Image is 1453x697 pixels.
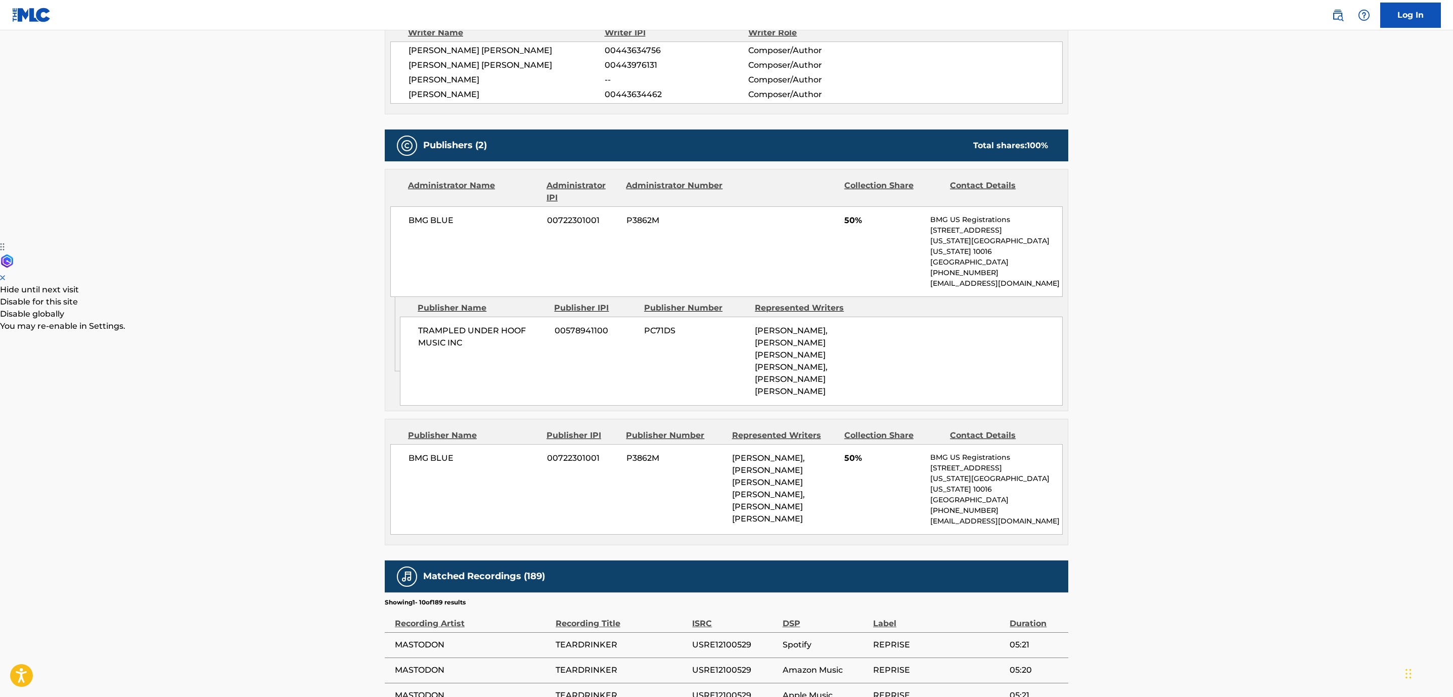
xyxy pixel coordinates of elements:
[783,607,869,630] div: DSP
[844,180,942,204] div: Collection Share
[844,452,923,464] span: 50%
[1010,607,1063,630] div: Duration
[423,140,487,151] h5: Publishers (2)
[408,27,605,39] div: Writer Name
[783,639,869,651] span: Spotify
[748,89,879,101] span: Composer/Author
[783,664,869,676] span: Amazon Music
[748,74,879,86] span: Composer/Author
[605,27,749,39] div: Writer IPI
[950,429,1048,442] div: Contact Details
[408,429,539,442] div: Publisher Name
[547,452,619,464] span: 00722301001
[873,664,1005,676] span: REPRISE
[930,516,1062,527] p: [EMAIL_ADDRESS][DOMAIN_NAME]
[1358,9,1370,21] img: help
[395,639,551,651] span: MASTODON
[408,45,605,57] span: [PERSON_NAME] [PERSON_NAME]
[408,452,539,464] span: BMG BLUE
[423,571,545,582] h5: Matched Recordings (189)
[930,236,1062,257] p: [US_STATE][GEOGRAPHIC_DATA][US_STATE] 10016
[1010,664,1063,676] span: 05:20
[844,429,942,442] div: Collection Share
[626,180,724,204] div: Administrator Number
[1405,659,1412,689] div: Drag
[973,140,1048,152] div: Total shares:
[408,89,605,101] span: [PERSON_NAME]
[605,59,748,71] span: 00443976131
[401,571,413,583] img: Matched Recordings
[547,214,619,227] span: 00722301001
[930,463,1062,473] p: [STREET_ADDRESS]
[626,214,724,227] span: P3862M
[1328,5,1348,25] a: Public Search
[844,214,923,227] span: 50%
[950,180,1048,204] div: Contact Details
[1010,639,1063,651] span: 05:21
[408,180,539,204] div: Administrator Name
[556,607,687,630] div: Recording Title
[408,214,539,227] span: BMG BLUE
[605,45,748,57] span: 00443634756
[626,429,724,442] div: Publisher Number
[748,59,879,71] span: Composer/Author
[692,607,777,630] div: ISRC
[930,225,1062,236] p: [STREET_ADDRESS]
[12,8,51,22] img: MLC Logo
[556,639,687,651] span: TEARDRINKER
[1354,5,1374,25] div: Help
[930,495,1062,505] p: [GEOGRAPHIC_DATA]
[732,429,837,442] div: Represented Writers
[930,505,1062,516] p: [PHONE_NUMBER]
[1380,3,1441,28] a: Log In
[385,598,466,607] p: Showing 1 - 10 of 189 results
[1402,648,1453,697] iframe: Chat Widget
[547,429,618,442] div: Publisher IPI
[930,473,1062,495] p: [US_STATE][GEOGRAPHIC_DATA][US_STATE] 10016
[605,89,748,101] span: 00443634462
[873,639,1005,651] span: REPRISE
[408,59,605,71] span: [PERSON_NAME] [PERSON_NAME]
[626,452,724,464] span: P3862M
[930,214,1062,225] p: BMG US Registrations
[873,607,1005,630] div: Label
[1332,9,1344,21] img: search
[692,664,777,676] span: USRE12100529
[395,664,551,676] span: MASTODON
[748,45,879,57] span: Composer/Author
[605,74,748,86] span: --
[748,27,879,39] div: Writer Role
[1027,141,1048,150] span: 100 %
[732,453,805,524] span: [PERSON_NAME], [PERSON_NAME] [PERSON_NAME] [PERSON_NAME], [PERSON_NAME] [PERSON_NAME]
[395,607,551,630] div: Recording Artist
[556,664,687,676] span: TEARDRINKER
[547,180,618,204] div: Administrator IPI
[401,140,413,152] img: Publishers
[408,74,605,86] span: [PERSON_NAME]
[418,325,547,349] span: TRAMPLED UNDER HOOF MUSIC INC
[692,639,777,651] span: USRE12100529
[930,452,1062,463] p: BMG US Registrations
